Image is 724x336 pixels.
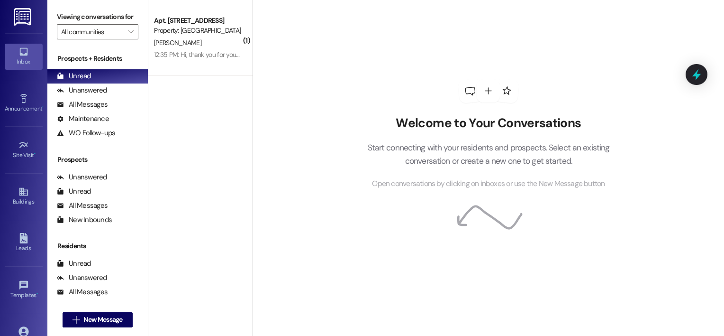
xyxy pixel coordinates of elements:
[42,104,44,111] span: •
[36,290,38,297] span: •
[57,287,108,297] div: All Messages
[5,44,43,69] a: Inbox
[57,114,109,124] div: Maintenance
[57,215,112,225] div: New Inbounds
[57,301,97,311] div: Unknown
[47,155,148,165] div: Prospects
[5,277,43,303] a: Templates •
[5,184,43,209] a: Buildings
[57,187,91,196] div: Unread
[34,150,36,157] span: •
[57,259,91,269] div: Unread
[372,178,605,190] span: Open conversations by clicking on inboxes or use the New Message button
[57,100,108,110] div: All Messages
[14,8,33,26] img: ResiDesk Logo
[57,201,108,211] div: All Messages
[154,50,441,59] div: 12:35 PM: Hi, thank you for your message. Our team will get back to you [DATE] during regular off...
[154,26,242,36] div: Property: [GEOGRAPHIC_DATA]
[154,38,201,47] span: [PERSON_NAME]
[353,116,624,131] h2: Welcome to Your Conversations
[57,128,115,138] div: WO Follow-ups
[57,9,138,24] label: Viewing conversations for
[83,315,122,325] span: New Message
[57,172,107,182] div: Unanswered
[47,54,148,64] div: Prospects + Residents
[57,273,107,283] div: Unanswered
[63,312,133,327] button: New Message
[57,85,107,95] div: Unanswered
[353,141,624,168] p: Start connecting with your residents and prospects. Select an existing conversation or create a n...
[61,24,123,39] input: All communities
[5,230,43,256] a: Leads
[57,71,91,81] div: Unread
[154,16,242,26] div: Apt. [STREET_ADDRESS]
[47,241,148,251] div: Residents
[5,137,43,163] a: Site Visit •
[128,28,133,36] i: 
[72,316,80,324] i: 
